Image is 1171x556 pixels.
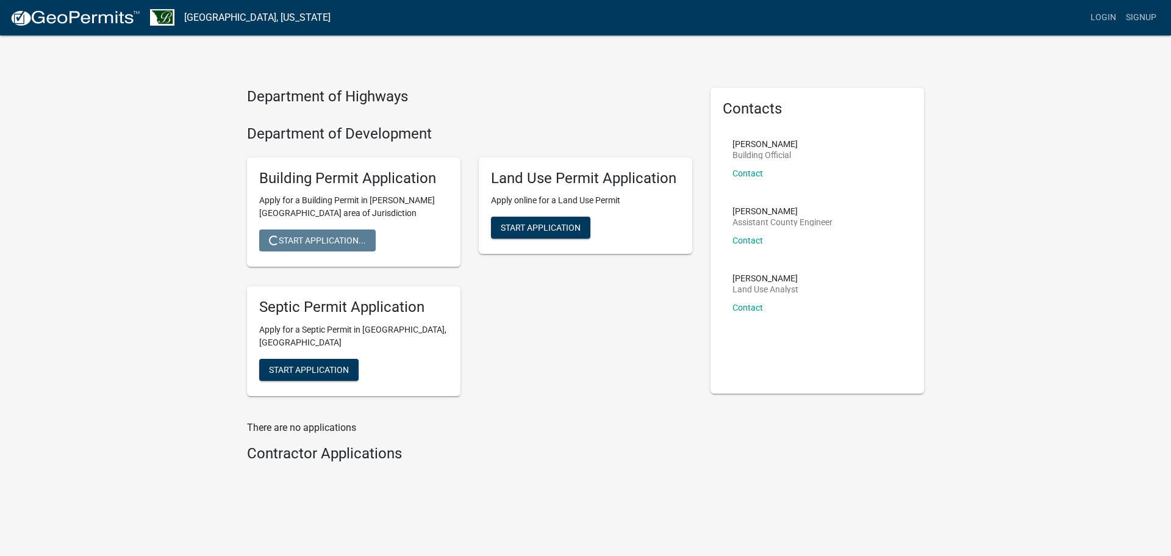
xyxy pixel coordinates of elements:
[259,298,448,316] h5: Septic Permit Application
[723,100,912,118] h5: Contacts
[150,9,174,26] img: Benton County, Minnesota
[247,421,692,435] p: There are no applications
[491,217,590,239] button: Start Application
[259,170,448,187] h5: Building Permit Application
[732,285,798,294] p: Land Use Analyst
[247,125,692,143] h4: Department of Development
[269,236,366,245] span: Start Application...
[259,229,376,251] button: Start Application...
[732,303,763,312] a: Contact
[247,88,692,106] h4: Department of Highways
[732,274,798,283] p: [PERSON_NAME]
[269,365,349,375] span: Start Application
[732,168,763,178] a: Contact
[259,194,448,220] p: Apply for a Building Permit in [PERSON_NAME][GEOGRAPHIC_DATA] area of Jurisdiction
[501,223,581,233] span: Start Application
[732,140,798,148] p: [PERSON_NAME]
[259,323,448,349] p: Apply for a Septic Permit in [GEOGRAPHIC_DATA], [GEOGRAPHIC_DATA]
[491,170,680,187] h5: Land Use Permit Application
[1121,6,1161,29] a: Signup
[247,445,692,468] wm-workflow-list-section: Contractor Applications
[259,359,359,381] button: Start Application
[732,151,798,159] p: Building Official
[491,194,680,207] p: Apply online for a Land Use Permit
[1086,6,1121,29] a: Login
[732,236,763,245] a: Contact
[184,7,331,28] a: [GEOGRAPHIC_DATA], [US_STATE]
[732,218,833,226] p: Assistant County Engineer
[247,445,692,463] h4: Contractor Applications
[732,207,833,215] p: [PERSON_NAME]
